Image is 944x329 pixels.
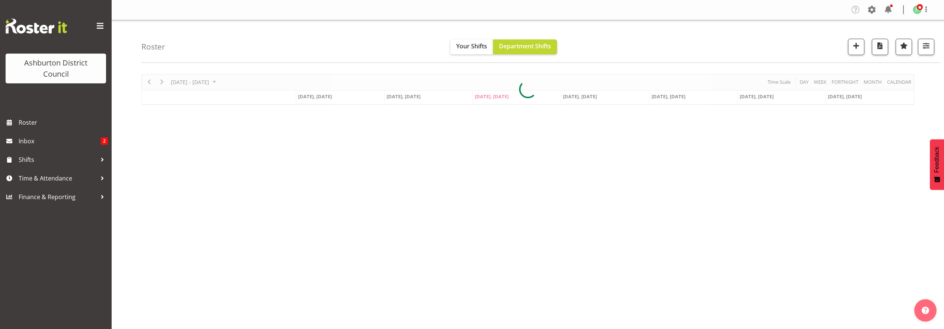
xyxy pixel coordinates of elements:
button: Filter Shifts [918,39,934,55]
button: Download a PDF of the roster according to the set date range. [872,39,888,55]
span: Inbox [19,135,101,147]
button: Department Shifts [493,39,557,54]
span: Time & Attendance [19,173,97,184]
img: help-xxl-2.png [922,307,929,314]
div: Ashburton District Council [13,57,99,80]
button: Your Shifts [450,39,493,54]
span: 2 [101,137,108,145]
span: Finance & Reporting [19,191,97,202]
span: Your Shifts [456,42,487,50]
img: john-tarry440.jpg [913,5,922,14]
button: Feedback - Show survey [930,139,944,190]
span: Shifts [19,154,97,165]
h4: Roster [141,42,165,51]
button: Highlight an important date within the roster. [896,39,912,55]
img: Rosterit website logo [6,19,67,33]
span: Department Shifts [499,42,551,50]
span: Roster [19,117,108,128]
span: Feedback [934,147,940,173]
button: Add a new shift [848,39,864,55]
